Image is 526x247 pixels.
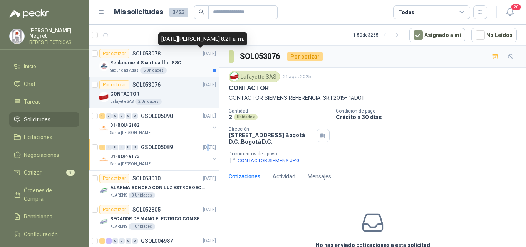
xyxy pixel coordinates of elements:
p: GSOL005089 [141,145,173,150]
a: 1 0 0 0 0 0 GSOL005090[DATE] Company Logo01-RQU-2182Santa [PERSON_NAME] [99,111,218,136]
p: KLARENS [110,192,127,198]
span: Remisiones [24,212,52,221]
p: [DATE] [203,144,216,151]
div: Por cotizar [99,205,129,214]
a: Chat [9,77,79,91]
div: 1 [99,238,105,244]
p: [DATE] [203,81,216,89]
img: Company Logo [99,155,109,164]
img: Company Logo [99,217,109,227]
p: 01-RQU-2182 [110,122,139,129]
img: Logo peakr [9,9,49,18]
p: CONTACTOR SIEMENS REFERENCIA. 3RT2015- 1AD01 [229,94,517,102]
p: ALARMA SONORA CON LUZ ESTROBOSCOPICA [110,184,206,192]
div: Lafayette SAS [229,71,280,82]
a: Por cotizarSOL053010[DATE] Company LogoALARMA SONORA CON LUZ ESTROBOSCOPICAKLARENS3 Unidades [89,171,219,202]
span: Licitaciones [24,133,52,141]
a: Licitaciones [9,130,79,145]
p: Santa [PERSON_NAME] [110,130,152,136]
div: Mensajes [308,172,331,181]
a: Solicitudes [9,112,79,127]
span: Tareas [24,97,41,106]
a: Tareas [9,94,79,109]
button: CONTACTOR SIEMENS.JPG [229,156,300,165]
button: No Leídos [471,28,517,42]
p: GSOL005090 [141,113,173,119]
p: SOL053010 [132,176,161,181]
p: CONTACTOR [110,91,139,98]
p: GSOL004987 [141,238,173,244]
img: Company Logo [99,61,109,71]
span: Solicitudes [24,115,50,124]
p: SECADOR DE MANO ELECTRICO CON SENSOR [110,215,206,223]
p: 21 ago, 2025 [283,73,311,81]
div: 0 [132,145,138,150]
span: 3423 [169,8,188,17]
div: Por cotizar [99,80,129,89]
div: 0 [112,113,118,119]
p: Lafayette SAS [110,99,134,105]
span: 8 [66,170,75,176]
div: Por cotizar [287,52,323,61]
p: Seguridad Atlas [110,67,139,74]
h1: Mis solicitudes [114,7,163,18]
div: 0 [126,238,131,244]
div: 2 Unidades [135,99,162,105]
div: 1 - 50 de 3265 [353,29,403,41]
div: 0 [126,145,131,150]
span: Cotizar [24,168,42,177]
div: 0 [106,113,112,119]
a: Por cotizarSOL053076[DATE] Company LogoCONTACTORLafayette SAS2 Unidades [89,77,219,108]
a: Por cotizarSOL052805[DATE] Company LogoSECADOR DE MANO ELECTRICO CON SENSORKLARENS1 Unidades [89,202,219,233]
img: Company Logo [99,92,109,102]
div: Por cotizar [99,49,129,58]
div: 3 Unidades [129,192,155,198]
div: 0 [119,238,125,244]
span: Órdenes de Compra [24,186,72,203]
span: Configuración [24,230,58,239]
p: Condición de pago [336,108,523,114]
h3: SOL053076 [240,50,281,62]
p: Crédito a 30 días [336,114,523,120]
a: Órdenes de Compra [9,183,79,206]
p: REDES ELECTRICAS [29,40,79,45]
a: Remisiones [9,209,79,224]
div: 0 [126,113,131,119]
div: 8 [99,145,105,150]
div: Unidades [234,114,258,120]
button: Asignado a mi [409,28,465,42]
div: 1 Unidades [129,223,155,230]
p: SOL053076 [132,82,161,87]
p: Santa [PERSON_NAME] [110,161,152,167]
span: Negociaciones [24,151,59,159]
p: Dirección [229,126,313,132]
img: Company Logo [230,72,239,81]
div: Por cotizar [99,174,129,183]
a: 8 0 0 0 0 0 GSOL005089[DATE] Company Logo01-RQP-9173Santa [PERSON_NAME] [99,143,218,167]
p: KLARENS [110,223,127,230]
div: Todas [398,8,414,17]
p: [DATE] [203,50,216,57]
p: 2 [229,114,232,120]
a: Inicio [9,59,79,74]
div: 0 [132,238,138,244]
a: Negociaciones [9,148,79,162]
p: [DATE] [203,175,216,182]
div: 6 Unidades [140,67,167,74]
div: 1 [99,113,105,119]
div: 0 [106,145,112,150]
span: Chat [24,80,35,88]
div: 0 [112,238,118,244]
p: [PERSON_NAME] Negret [29,28,79,39]
p: [STREET_ADDRESS] Bogotá D.C. , Bogotá D.C. [229,132,313,145]
span: search [199,9,204,15]
p: [DATE] [203,206,216,213]
button: 20 [503,5,517,19]
img: Company Logo [10,29,24,44]
div: 0 [132,113,138,119]
p: 01-RQP-9173 [110,153,139,160]
img: Company Logo [99,186,109,195]
p: Documentos de apoyo [229,151,523,156]
div: 0 [112,145,118,150]
div: 0 [119,145,125,150]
